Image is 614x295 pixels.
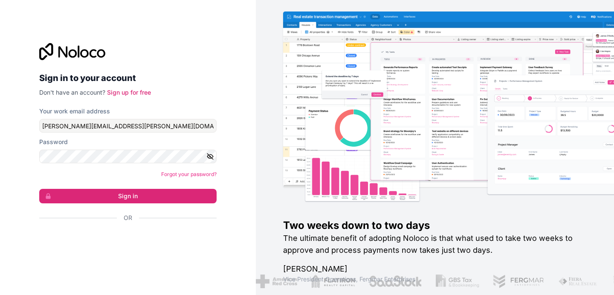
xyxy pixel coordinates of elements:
[39,150,217,163] input: Password
[39,119,217,133] input: Email address
[39,70,217,86] h2: Sign in to your account
[107,89,151,96] a: Sign up for free
[283,263,587,275] h1: [PERSON_NAME]
[283,219,587,232] h1: Two weeks down to two days
[283,275,587,283] h1: Vice President Operations , Fergmar Enterprises
[39,189,217,203] button: Sign in
[249,275,290,288] img: /assets/american-red-cross-BAupjrZR.png
[39,89,105,96] span: Don't have an account?
[161,171,217,177] a: Forgot your password?
[35,231,214,250] iframe: Botão "Fazer login com o Google"
[283,232,587,256] h2: The ultimate benefit of adopting Noloco is that what used to take two weeks to approve and proces...
[39,107,110,116] label: Your work email address
[39,138,68,146] label: Password
[124,214,132,222] span: Or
